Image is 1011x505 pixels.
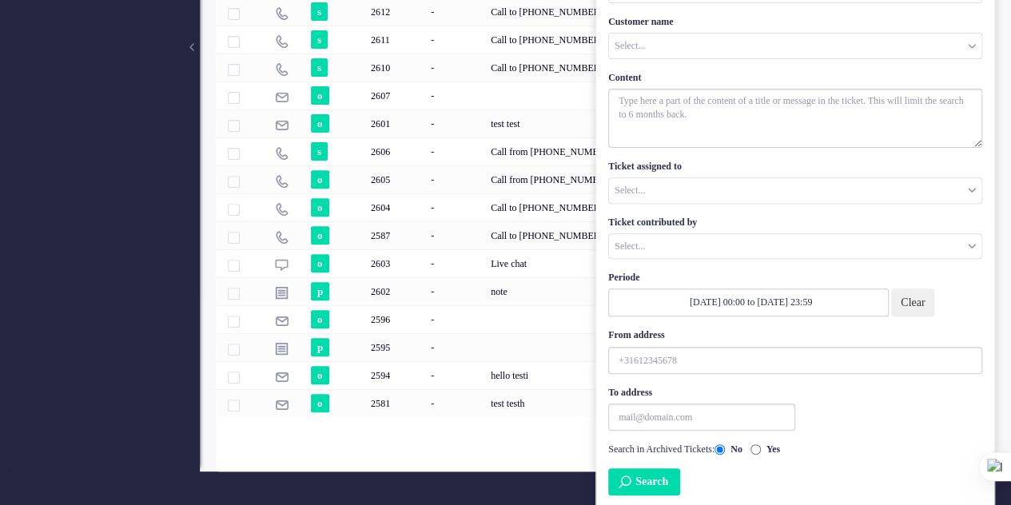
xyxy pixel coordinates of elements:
[608,15,673,29] label: Customer name
[608,271,639,284] label: Periode
[425,137,485,165] div: -
[365,137,425,165] div: 2606
[311,226,329,245] span: o
[608,288,889,316] input: Select date
[216,333,995,361] div: 2595
[425,165,485,193] div: -
[275,90,289,104] img: ic_e-mail_grey.svg
[425,389,485,417] div: -
[425,26,485,54] div: -
[485,54,807,82] div: Call to [PHONE_NUMBER]
[608,347,982,374] input: From address
[425,221,485,249] div: -
[365,389,425,417] div: 2581
[714,444,725,455] input: Search in Archived Tickets No
[425,249,485,277] div: -
[608,71,641,85] label: Content
[275,370,289,384] img: ic_e-mail_grey.svg
[485,277,807,305] div: note
[365,361,425,389] div: 2594
[365,333,425,361] div: 2595
[311,394,329,412] span: o
[485,109,807,137] div: test test
[608,468,680,495] button: Search
[311,198,329,217] span: o
[275,62,289,76] img: ic_telephone_grey.svg
[216,137,995,165] div: 2606
[608,328,665,342] label: From address
[608,443,982,457] div: Search in Archived Tickets:
[891,288,934,316] button: Clear
[365,165,425,193] div: 2605
[750,444,761,455] input: Search in Archived Tickets Yes
[485,389,807,417] div: test testh
[425,193,485,221] div: -
[311,86,329,105] span: o
[311,114,329,133] span: o
[425,82,485,109] div: -
[311,310,329,328] span: o
[216,305,995,333] div: 2596
[275,174,289,188] img: ic_telephone_grey.svg
[608,33,982,59] div: Customer Name
[311,170,329,189] span: o
[485,361,807,389] div: hello testi
[485,165,807,193] div: Call from [PHONE_NUMBER]
[425,333,485,361] div: -
[608,386,652,400] label: To address
[275,6,289,20] img: ic_telephone_grey.svg
[216,109,995,137] div: 2601
[425,277,485,305] div: -
[365,193,425,221] div: 2604
[425,305,485,333] div: -
[365,54,425,82] div: 2610
[714,443,742,456] label: No
[425,54,485,82] div: -
[365,26,425,54] div: 2611
[608,404,795,431] input: To address
[365,249,425,277] div: 2603
[311,2,328,21] span: s
[275,258,289,272] img: ic_chat_grey.svg
[275,34,289,48] img: ic_telephone_grey.svg
[275,314,289,328] img: ic_e-mail_grey.svg
[275,118,289,132] img: ic_e-mail_grey.svg
[608,216,697,229] label: Ticket contributed by
[485,193,807,221] div: Call to [PHONE_NUMBER]
[275,286,289,300] img: ic_note_grey.svg
[311,58,328,77] span: s
[485,137,807,165] div: Call from [PHONE_NUMBER]
[750,443,780,456] label: Yes
[425,109,485,137] div: -
[275,398,289,412] img: ic_e-mail_grey.svg
[216,54,995,82] div: 2610
[425,361,485,389] div: -
[365,221,425,249] div: 2587
[485,249,807,277] div: Live chat
[365,277,425,305] div: 2602
[216,277,995,305] div: 2602
[216,221,995,249] div: 2587
[216,361,995,389] div: 2594
[311,282,329,300] span: p
[365,82,425,109] div: 2607
[216,249,995,277] div: 2603
[365,109,425,137] div: 2601
[216,165,995,193] div: 2605
[608,177,982,204] div: Assigned
[485,221,807,249] div: Call to [PHONE_NUMBER]
[311,30,328,49] span: s
[311,338,329,356] span: p
[608,233,982,260] div: Assigned Group
[365,305,425,333] div: 2596
[311,142,328,161] span: s
[216,193,995,221] div: 2604
[216,26,995,54] div: 2611
[275,202,289,216] img: ic_telephone_grey.svg
[485,26,807,54] div: Call to [PHONE_NUMBER]
[311,366,329,384] span: o
[311,254,329,272] span: o
[608,89,982,148] textarea: With textarea
[608,160,682,173] label: Ticket assigned to
[275,342,289,356] img: ic_note_grey.svg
